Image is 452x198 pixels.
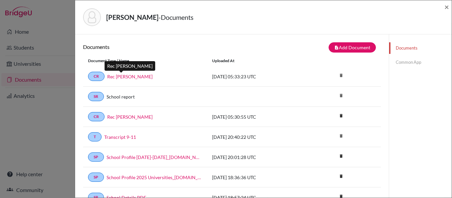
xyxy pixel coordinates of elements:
h6: Documents [83,44,232,50]
div: [DATE] 05:30:55 UTC [207,113,306,120]
i: delete [336,171,346,181]
i: delete [336,111,346,121]
i: delete [336,151,346,161]
a: SP [88,173,104,182]
a: Rec [PERSON_NAME] [107,113,153,120]
div: Document Type / Name [83,58,207,64]
button: note_addAdd Document [329,42,376,53]
a: delete [336,152,346,161]
div: [DATE] 18:36:36 UTC [207,174,306,181]
button: Close [444,3,449,11]
a: SR [88,92,104,101]
a: Rec [PERSON_NAME] [107,73,153,80]
strong: [PERSON_NAME] [106,13,158,21]
div: [DATE] 05:33:23 UTC [207,73,306,80]
a: School Profile 2025 Universities_[DOMAIN_NAME]_wide [107,174,202,181]
div: [DATE] 20:01:28 UTC [207,154,306,161]
div: Uploaded at [207,58,306,64]
a: Common App [389,57,452,68]
span: × [444,2,449,12]
a: SP [88,152,104,162]
i: note_add [334,45,339,50]
a: School report [107,93,135,100]
a: CR [88,72,105,81]
a: CR [88,112,105,121]
a: Documents [389,42,452,54]
i: delete [336,131,346,141]
i: delete [336,70,346,80]
a: delete [336,112,346,121]
a: Transcript 9-11 [104,134,136,140]
div: [DATE] 20:40:22 UTC [207,134,306,140]
a: delete [336,172,346,181]
a: T [88,132,102,141]
div: Rec [PERSON_NAME] [105,61,155,71]
i: delete [336,91,346,100]
span: - Documents [158,13,194,21]
a: School Profile [DATE]-[DATE]_[DOMAIN_NAME]_wide [107,154,202,161]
